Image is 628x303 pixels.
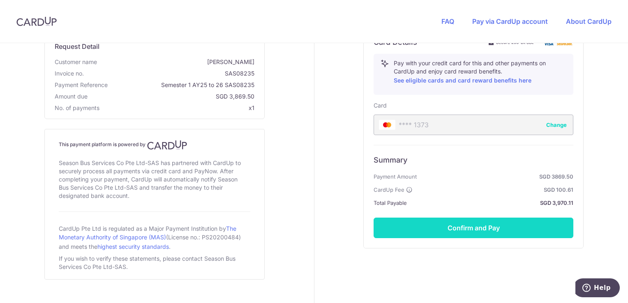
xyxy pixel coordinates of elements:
[100,58,254,66] span: [PERSON_NAME]
[55,81,108,88] span: translation missing: en.payment_reference
[416,185,573,195] strong: SGD 100.61
[420,172,573,181] strong: SGD 3869.50
[55,104,99,112] span: No. of payments
[394,77,531,84] a: See eligible cards and card reward benefits here
[472,17,548,25] a: Pay via CardUp account
[374,198,407,208] span: Total Payable
[91,92,254,101] span: SGD 3,869.50
[111,81,254,89] span: Semester 1 AY25 to 26 SAS08235
[566,17,612,25] a: About CardUp
[374,172,417,181] span: Payment Amount
[394,59,566,85] p: Pay with your credit card for this and other payments on CardUp and enjoy card reward benefits.
[374,218,573,238] button: Confirm and Pay
[374,101,387,110] label: Card
[441,17,454,25] a: FAQ
[374,185,404,195] span: CardUp Fee
[59,253,250,273] div: If you wish to verify these statements, please contact Season Bus Services Co Pte Ltd-SAS.
[16,16,57,26] img: CardUp
[97,243,169,250] a: highest security standards
[575,278,620,299] iframe: Opens a widget where you can find more information
[546,121,567,129] button: Change
[374,155,573,165] h6: Summary
[55,69,84,78] span: Invoice no.
[55,58,97,66] span: Customer name
[87,69,254,78] span: SAS08235
[59,157,250,202] div: Season Bus Services Co Pte Ltd-SAS has partnered with CardUp to securely process all payments via...
[55,92,88,101] span: Amount due
[55,42,99,50] span: translation missing: en.request_detail
[59,222,250,253] div: CardUp Pte Ltd is regulated as a Major Payment Institution by (License no.: PS20200484) and meets...
[249,104,254,111] span: x1
[147,140,187,150] img: CardUp
[59,140,250,150] h4: This payment platform is powered by
[410,198,573,208] strong: SGD 3,970.11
